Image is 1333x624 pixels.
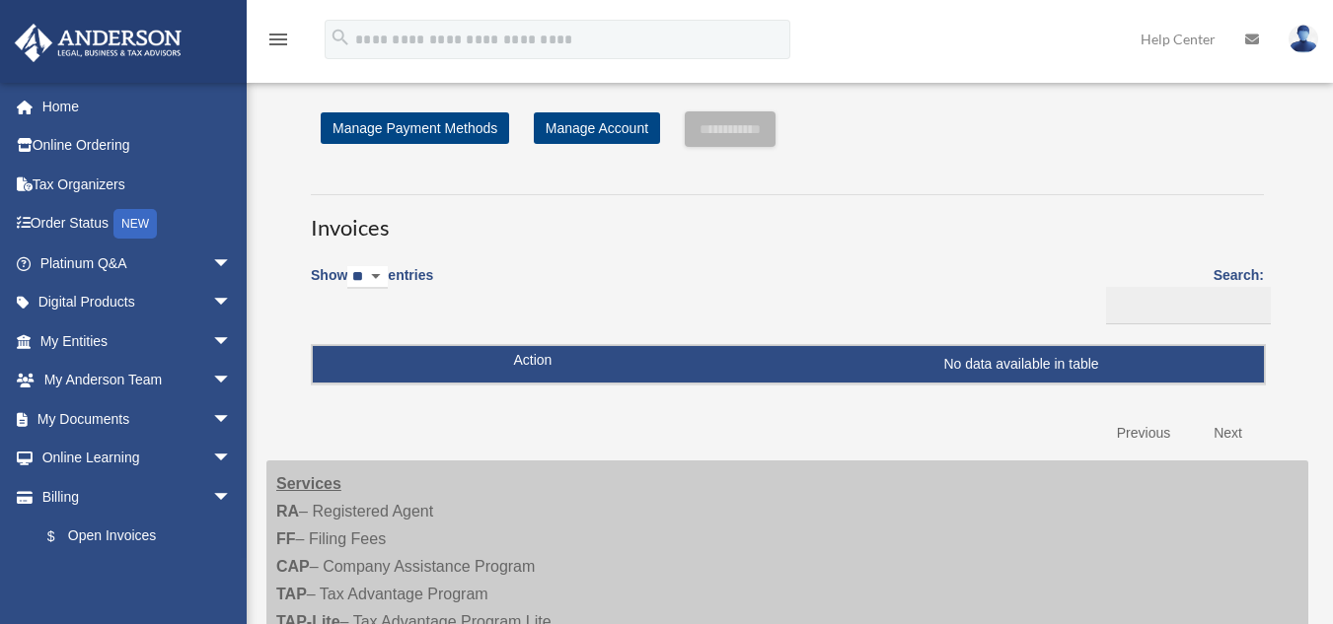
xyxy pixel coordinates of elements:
a: Platinum Q&Aarrow_drop_down [14,243,261,283]
span: arrow_drop_down [212,399,252,440]
a: Online Learningarrow_drop_down [14,439,261,478]
span: arrow_drop_down [212,283,252,323]
strong: TAP [276,586,307,602]
a: Past Invoices [28,556,252,595]
td: No data available in table [313,346,1264,383]
i: menu [266,28,290,51]
span: arrow_drop_down [212,243,252,284]
span: $ [58,524,68,549]
img: User Pic [1289,25,1318,53]
a: Billingarrow_drop_down [14,477,252,517]
a: menu [266,35,290,51]
a: My Documentsarrow_drop_down [14,399,261,439]
a: My Entitiesarrow_drop_down [14,321,261,361]
h3: Invoices [311,194,1264,243]
span: arrow_drop_down [212,439,252,479]
a: Tax Organizers [14,165,261,204]
span: arrow_drop_down [212,361,252,401]
strong: Services [276,475,341,492]
img: Anderson Advisors Platinum Portal [9,24,187,62]
div: NEW [113,209,157,239]
i: search [330,27,351,48]
label: Show entries [311,263,433,309]
a: Previous [1102,413,1185,453]
a: Manage Account [534,112,660,144]
a: Digital Productsarrow_drop_down [14,283,261,322]
span: arrow_drop_down [212,321,252,362]
select: Showentries [347,266,388,289]
a: Order StatusNEW [14,204,261,244]
a: $Open Invoices [28,517,242,557]
span: arrow_drop_down [212,477,252,518]
label: Search: [1099,263,1264,324]
a: Next [1199,413,1257,453]
strong: CAP [276,558,310,575]
strong: FF [276,530,296,547]
a: Online Ordering [14,126,261,166]
a: My Anderson Teamarrow_drop_down [14,361,261,400]
a: Home [14,87,261,126]
input: Search: [1106,287,1271,324]
strong: RA [276,503,299,520]
a: Manage Payment Methods [321,112,509,144]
